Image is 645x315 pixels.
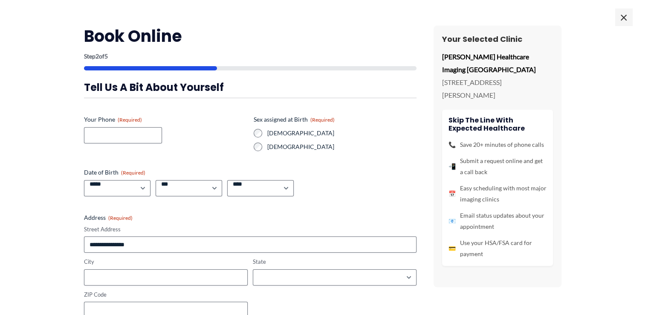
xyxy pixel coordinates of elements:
[442,34,553,44] h3: Your Selected Clinic
[84,115,247,124] label: Your Phone
[253,258,417,266] label: State
[84,26,417,47] h2: Book Online
[267,143,417,151] label: [DEMOGRAPHIC_DATA]
[448,155,547,178] li: Submit a request online and get a call back
[84,168,145,177] legend: Date of Birth
[95,52,99,60] span: 2
[108,215,133,221] span: (Required)
[118,117,142,123] span: (Required)
[442,76,553,101] p: [STREET_ADDRESS][PERSON_NAME]
[104,52,108,60] span: 5
[84,53,417,59] p: Step of
[615,9,632,26] span: ×
[448,116,547,132] h4: Skip the line with Expected Healthcare
[84,213,133,222] legend: Address
[448,161,456,172] span: 📲
[84,81,417,94] h3: Tell us a bit about yourself
[84,258,248,266] label: City
[84,225,417,233] label: Street Address
[448,243,456,254] span: 💳
[448,237,547,260] li: Use your HSA/FSA card for payment
[448,188,456,199] span: 📅
[310,117,335,123] span: (Required)
[442,50,553,76] p: [PERSON_NAME] Healthcare Imaging [GEOGRAPHIC_DATA]
[448,139,456,150] span: 📞
[448,139,547,150] li: Save 20+ minutes of phone calls
[448,183,547,205] li: Easy scheduling with most major imaging clinics
[121,169,145,176] span: (Required)
[254,115,335,124] legend: Sex assigned at Birth
[267,129,417,137] label: [DEMOGRAPHIC_DATA]
[448,216,456,227] span: 📧
[84,291,248,299] label: ZIP Code
[448,210,547,232] li: Email status updates about your appointment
